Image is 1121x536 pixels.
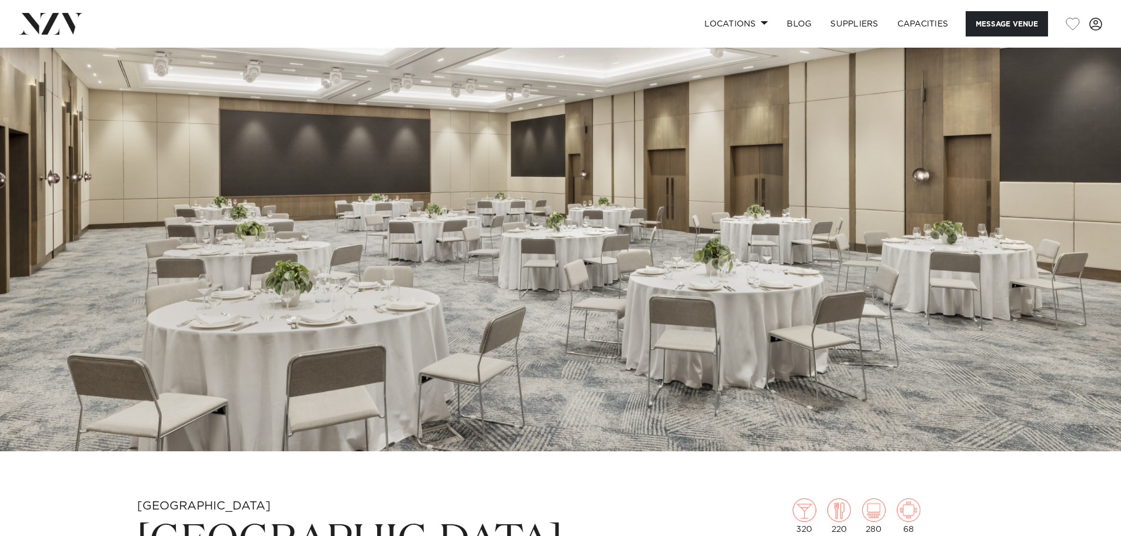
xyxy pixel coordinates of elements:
img: dining.png [827,498,851,522]
img: nzv-logo.png [19,13,83,34]
div: 68 [897,498,920,534]
img: cocktail.png [793,498,816,522]
a: Locations [695,11,777,36]
div: 220 [827,498,851,534]
a: Capacities [888,11,958,36]
div: 280 [862,498,886,534]
a: SUPPLIERS [821,11,887,36]
div: 320 [793,498,816,534]
img: meeting.png [897,498,920,522]
small: [GEOGRAPHIC_DATA] [137,500,271,512]
button: Message Venue [966,11,1048,36]
a: BLOG [777,11,821,36]
img: theatre.png [862,498,886,522]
